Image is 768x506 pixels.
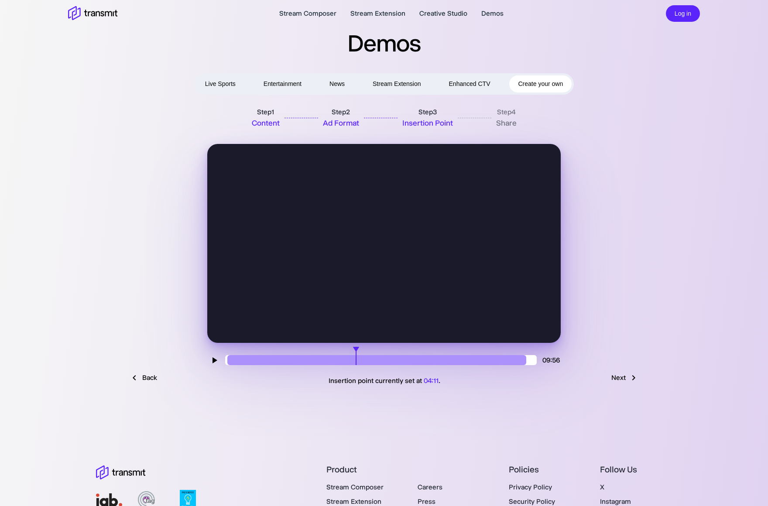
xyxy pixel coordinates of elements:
[418,497,435,506] a: Press
[323,117,359,129] p: Ad Format
[364,75,430,92] button: Stream Extension
[496,117,517,129] p: Share
[326,465,490,479] div: Product
[326,483,384,491] a: Stream Composer
[255,75,310,92] button: Entertainment
[402,117,453,129] p: Insertion Point
[321,75,353,92] button: News
[509,483,552,491] a: Privacy Policy
[49,28,719,58] h2: Demos
[419,8,467,19] a: Creative Studio
[666,9,700,17] a: Log in
[332,107,350,117] p: Step 2
[196,75,244,92] button: Live Sports
[418,107,437,117] p: Step 3
[542,355,560,366] p: 09 : 56
[509,465,581,479] div: Policies
[497,107,515,117] p: Step 4
[418,483,442,491] a: Careers
[440,75,499,92] button: Enhanced CTV
[603,369,648,386] a: Next
[600,465,672,479] div: Follow Us
[509,75,572,92] button: Create your own
[279,8,336,19] a: Stream Composer
[666,5,700,22] button: Log in
[600,483,604,491] a: X
[424,376,439,385] span: 04 : 11
[257,107,274,117] p: Step 1
[518,79,563,89] span: Create your own
[350,8,405,19] a: Stream Extension
[120,369,166,386] a: Back
[252,117,280,129] p: Content
[600,497,631,506] a: Instagram
[209,376,560,386] p: Insertion point currently set at .
[326,497,381,506] a: Stream Extension
[481,8,504,19] a: Demos
[509,497,555,506] a: Security Policy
